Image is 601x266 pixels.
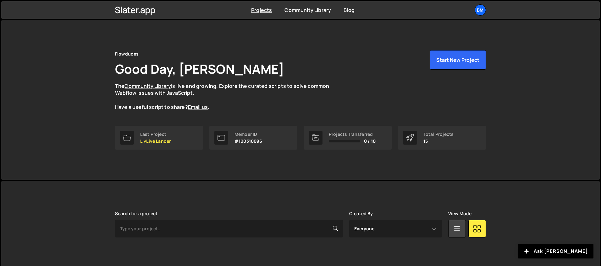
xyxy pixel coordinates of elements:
[364,139,376,144] span: 0 / 10
[284,7,331,13] a: Community Library
[349,211,373,216] label: Created By
[475,4,486,16] a: bm
[115,211,157,216] label: Search for a project
[423,132,454,137] div: Total Projects
[140,132,171,137] div: Last Project
[140,139,171,144] p: LivLive Lander
[430,50,486,70] button: Start New Project
[448,211,471,216] label: View Mode
[115,82,341,111] p: The is live and growing. Explore the curated scripts to solve common Webflow issues with JavaScri...
[115,50,139,58] div: Flowdudes
[115,60,284,77] h1: Good Day, [PERSON_NAME]
[234,139,262,144] p: #100310096
[188,104,208,110] a: Email us
[423,139,454,144] p: 15
[329,132,376,137] div: Projects Transferred
[115,126,203,150] a: Last Project LivLive Lander
[124,82,171,89] a: Community Library
[251,7,272,13] a: Projects
[234,132,262,137] div: Member ID
[344,7,355,13] a: Blog
[115,220,343,237] input: Type your project...
[518,244,593,258] button: Ask [PERSON_NAME]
